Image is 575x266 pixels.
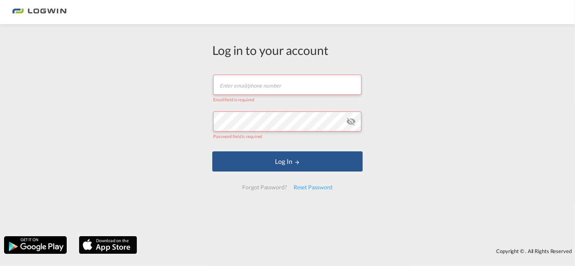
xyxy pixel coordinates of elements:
span: Password field is required [213,134,262,139]
div: Copyright © . All Rights Reserved [141,244,575,258]
button: LOGIN [212,151,363,172]
div: Log in to your account [212,42,363,59]
md-icon: icon-eye-off [346,117,356,126]
img: bc73a0e0d8c111efacd525e4c8ad7d32.png [12,3,67,21]
img: google.png [3,235,68,255]
div: Forgot Password? [239,180,290,195]
img: apple.png [78,235,138,255]
span: Email field is required [213,97,254,102]
input: Enter email/phone number [213,75,361,95]
div: Reset Password [290,180,336,195]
